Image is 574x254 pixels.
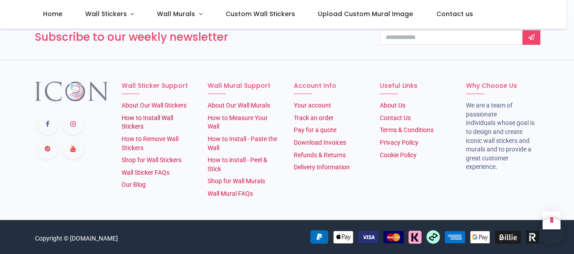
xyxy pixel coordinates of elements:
img: Revolut Pay [526,231,539,244]
span: Wall Stickers [85,9,127,18]
span: Wall Murals [157,9,195,18]
a: Download Invoices [294,139,346,146]
li: We are a team of passionate individuals whose goal is to design and create iconic wall stickers a... [466,101,539,172]
h6: Why Choose Us [466,82,539,90]
a: Pay for a quote [294,126,336,133]
h6: Wall Sticker Support [122,82,194,90]
span: Upload Custom Mural Image [318,9,413,18]
a: Our Blog [122,181,146,188]
a: Privacy Policy [380,139,418,146]
a: Your account [294,102,331,109]
a: How to Measure Your Wall [208,114,268,130]
img: Google Pay [470,231,490,244]
a: How to Install Wall Stickers [122,114,173,130]
a: Shop for Wall Stickers [122,156,182,164]
iframe: Brevo live chat [538,218,565,245]
a: Cookie Policy [380,151,417,159]
h3: Subscribe to our weekly newsletter [35,30,366,45]
img: American Express [445,231,465,243]
a: Shop for Wall Murals [208,177,265,185]
img: Billie [495,231,521,244]
a: How to install - Peel & Stick [208,156,267,172]
a: Copyright © [DOMAIN_NAME] [35,235,118,242]
img: VISA [358,231,378,243]
a: About Us​ [380,102,405,109]
a: How to Remove Wall Stickers [122,135,178,151]
h6: Useful Links [380,82,452,90]
img: MasterCard [383,231,404,243]
a: How to Install - Paste the Wall [208,135,277,151]
a: Terms & Conditions [380,126,434,133]
a: Delivery Information [294,164,350,171]
h6: Wall Mural Support [208,82,280,90]
span: Custom Wall Stickers [226,9,295,18]
a: Refunds & Returns [294,151,346,159]
span: Contact us [436,9,473,18]
a: Track an order [294,114,334,121]
a: Wall Sticker FAQs [122,169,170,176]
a: Wall Mural FAQs [208,190,253,197]
img: PayPal [310,230,328,244]
img: Klarna [409,231,422,244]
a: About Our Wall Murals [208,102,270,109]
span: Home [43,9,62,18]
img: Apple Pay [333,231,353,244]
a: About Our Wall Stickers [122,102,187,109]
h6: Account Info [294,82,366,90]
img: Afterpay Clearpay [426,230,440,244]
a: Contact Us [380,114,411,121]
